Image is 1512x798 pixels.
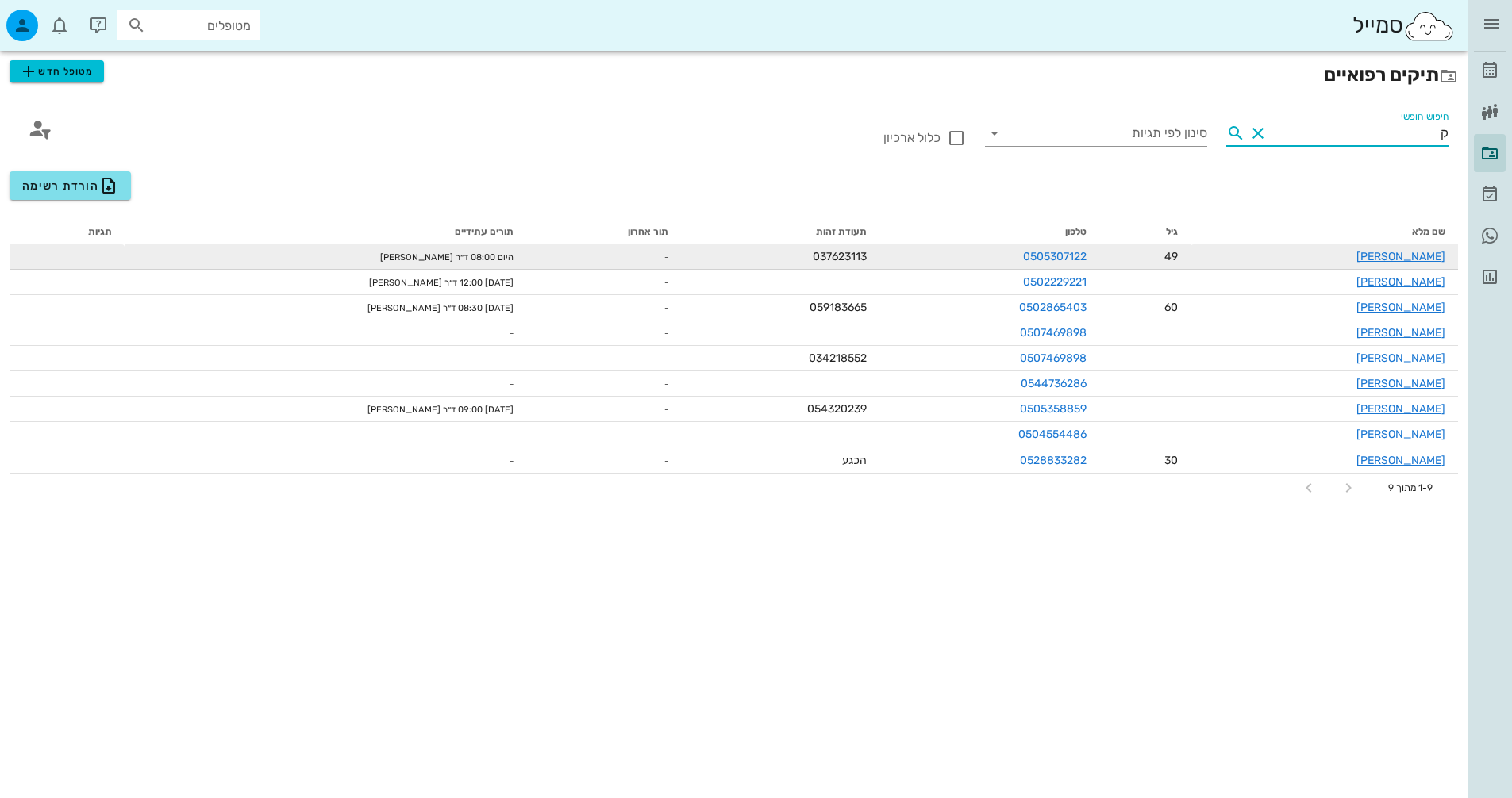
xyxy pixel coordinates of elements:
[1401,111,1449,123] label: חיפוש חופשי
[810,301,867,314] span: 059183665
[1356,275,1445,289] a: [PERSON_NAME]
[1020,326,1087,340] a: 0507469898
[744,130,941,146] label: כלול ארכיון
[664,328,668,339] small: -
[1164,301,1178,314] span: 60
[628,226,668,237] span: תור אחרון
[1164,454,1178,467] span: 30
[1356,402,1445,416] a: [PERSON_NAME]
[10,219,125,244] th: תגיות
[664,303,668,313] small: -
[813,250,867,263] span: 037623113
[1352,9,1455,43] div: סמייל
[879,219,1098,244] th: טלפון
[1065,226,1087,237] span: טלפון
[367,405,514,415] small: [DATE] 09:00 ד״ר [PERSON_NAME]
[1021,377,1087,390] a: 0544736286
[1474,217,1506,255] a: תג
[88,226,112,237] span: תגיות
[1388,481,1433,495] div: 1-9 מתוך 9
[380,252,514,263] small: היום 08:00 ד״ר [PERSON_NAME]
[1018,428,1087,441] a: 0504554486
[510,430,514,440] small: -
[510,354,514,364] small: -
[1356,377,1445,390] a: [PERSON_NAME]
[1356,250,1445,263] a: [PERSON_NAME]
[664,405,668,415] small: -
[1356,454,1445,467] a: [PERSON_NAME]
[1020,454,1087,467] a: 0528833282
[10,60,1458,89] h2: תיקים רפואיים
[664,278,668,288] small: -
[10,171,131,200] button: הורדת רשימה
[455,226,514,237] span: תורים עתידיים
[664,430,668,440] small: -
[664,456,668,466] small: -
[681,219,880,244] th: תעודת זהות
[1403,10,1455,42] img: SmileCloud logo
[1023,250,1087,263] a: 0505307122
[19,108,60,149] button: חיפוש מתקדם
[1023,275,1087,289] a: 0502229221
[1166,226,1178,237] span: גיל
[664,252,668,263] small: -
[510,456,514,466] small: -
[1356,428,1445,441] a: [PERSON_NAME]
[1412,226,1445,237] span: שם מלא
[1020,351,1087,365] a: 0507469898
[125,219,526,244] th: תורים עתידיים
[1191,219,1458,244] th: שם מלא
[47,13,56,22] span: תג
[526,219,680,244] th: תור אחרון
[664,379,668,389] small: -
[664,354,668,364] small: -
[985,121,1207,146] div: סינון לפי תגיות
[19,62,94,81] span: מטופל חדש
[510,328,514,339] small: -
[1356,351,1445,365] a: [PERSON_NAME]
[1248,124,1268,143] button: Clear חיפוש חופשי
[809,351,867,365] span: 034218552
[10,60,104,82] button: מטופל חדש
[1271,121,1449,146] input: אפשר להקליד שם, טלפון, ת.ז...
[1356,301,1445,314] a: [PERSON_NAME]
[22,176,118,195] span: הורדת רשימה
[367,303,514,313] small: [DATE] 08:30 ד״ר [PERSON_NAME]
[510,379,514,389] small: -
[1019,301,1087,314] a: 0502865403
[1356,326,1445,340] a: [PERSON_NAME]
[807,402,867,416] span: 054320239
[1099,219,1191,244] th: גיל
[816,226,867,237] span: תעודת זהות
[369,278,514,288] small: [DATE] 12:00 ד״ר [PERSON_NAME]
[1020,402,1087,416] a: 0505358859
[842,454,867,467] span: הכגע
[1164,250,1178,263] span: 49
